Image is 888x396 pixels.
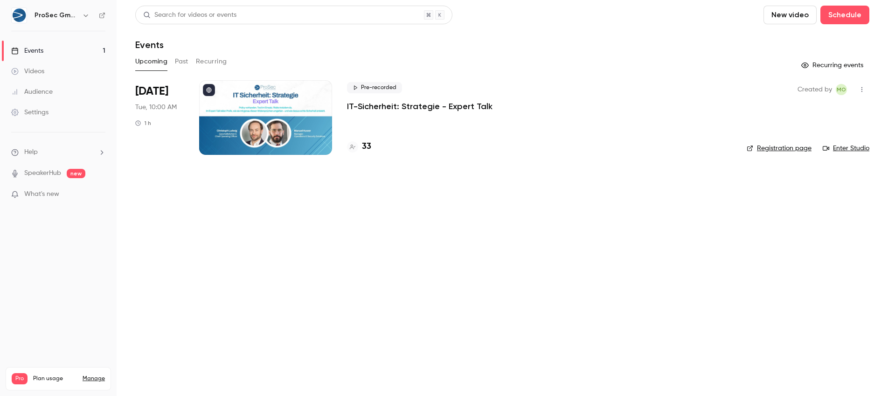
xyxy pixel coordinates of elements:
li: help-dropdown-opener [11,147,105,157]
span: new [67,169,85,178]
span: MO [837,84,846,95]
div: Search for videos or events [143,10,236,20]
span: Created by [798,84,832,95]
button: Past [175,54,188,69]
a: IT-Sicherheit: Strategie - Expert Talk [347,101,493,112]
div: Settings [11,108,49,117]
a: Enter Studio [823,144,869,153]
a: Manage [83,375,105,382]
span: [DATE] [135,84,168,99]
div: 1 h [135,119,151,127]
button: New video [763,6,817,24]
button: Upcoming [135,54,167,69]
a: 33 [347,140,371,153]
span: Pro [12,373,28,384]
a: SpeakerHub [24,168,61,178]
span: MD Operative [836,84,847,95]
span: Pre-recorded [347,82,402,93]
a: Registration page [747,144,812,153]
h4: 33 [362,140,371,153]
button: Schedule [820,6,869,24]
span: Tue, 10:00 AM [135,103,177,112]
img: ProSec GmbH [12,8,27,23]
span: What's new [24,189,59,199]
div: Audience [11,87,53,97]
button: Recurring events [797,58,869,73]
h1: Events [135,39,164,50]
h6: ProSec GmbH [35,11,78,20]
div: Videos [11,67,44,76]
span: Plan usage [33,375,77,382]
div: Events [11,46,43,56]
iframe: Noticeable Trigger [94,190,105,199]
button: Recurring [196,54,227,69]
span: Help [24,147,38,157]
div: Sep 23 Tue, 10:00 AM (Europe/Berlin) [135,80,184,155]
